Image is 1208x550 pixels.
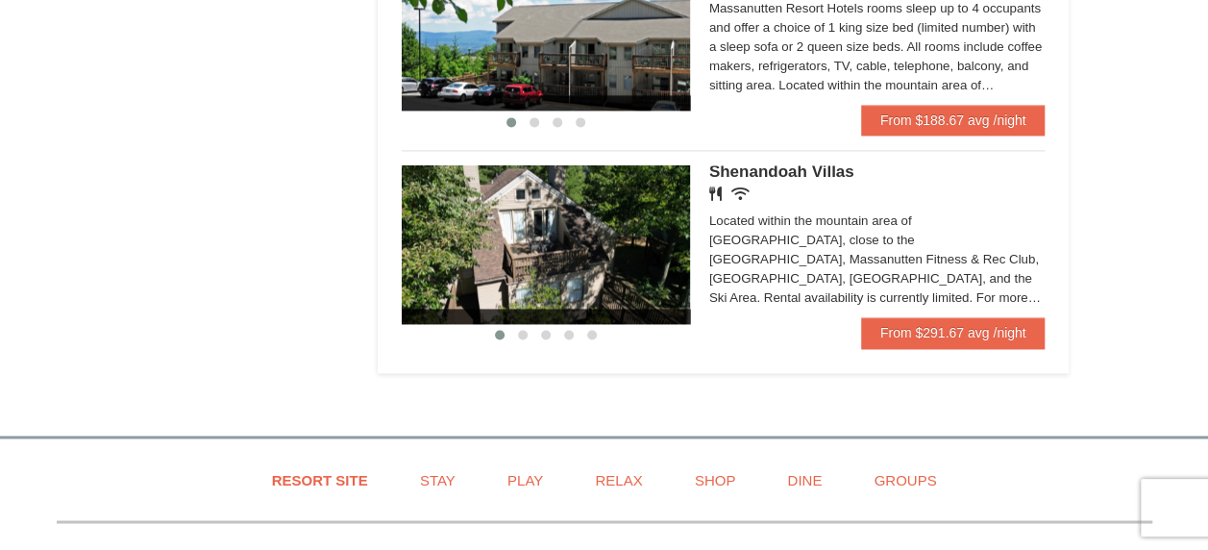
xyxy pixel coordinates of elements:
[763,458,846,501] a: Dine
[861,317,1046,348] a: From $291.67 avg /night
[483,458,567,501] a: Play
[709,187,722,201] i: Restaurant
[248,458,392,501] a: Resort Site
[731,187,750,201] i: Wireless Internet (free)
[396,458,480,501] a: Stay
[709,212,1046,308] div: Located within the mountain area of [GEOGRAPHIC_DATA], close to the [GEOGRAPHIC_DATA], Massanutte...
[571,458,666,501] a: Relax
[850,458,960,501] a: Groups
[709,162,854,181] span: Shenandoah Villas
[861,105,1046,136] a: From $188.67 avg /night
[671,458,760,501] a: Shop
